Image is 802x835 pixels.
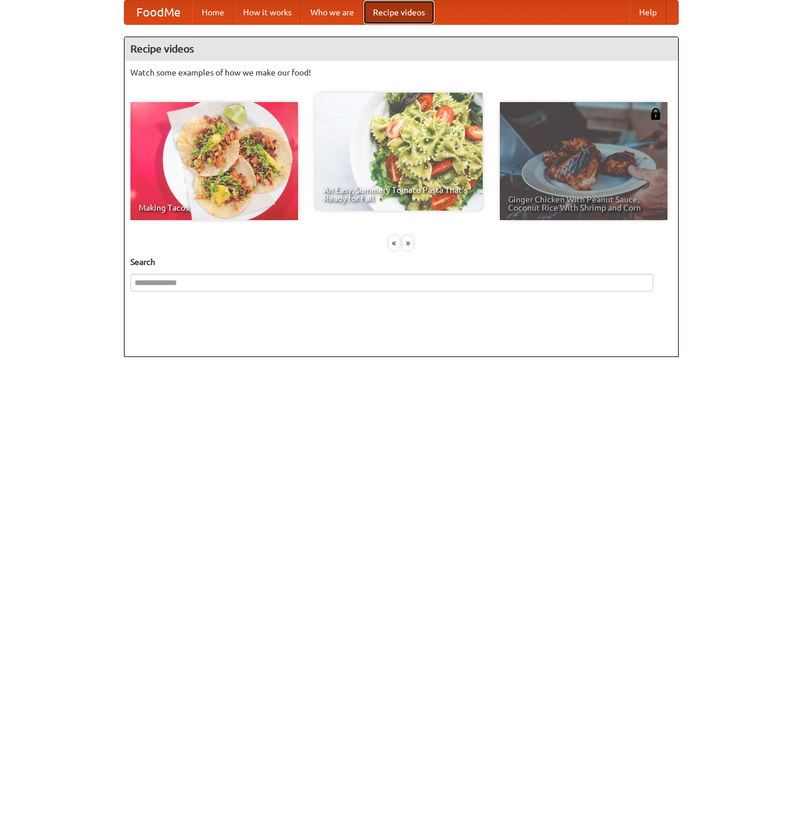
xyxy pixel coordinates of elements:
div: « [389,235,400,250]
a: Help [630,1,666,24]
a: Recipe videos [364,1,434,24]
h4: Recipe videos [125,37,678,61]
a: An Easy, Summery Tomato Pasta That's Ready for Fall [315,93,483,211]
div: » [402,235,413,250]
a: FoodMe [125,1,192,24]
p: Watch some examples of how we make our food! [130,67,672,78]
a: Who we are [301,1,364,24]
a: Making Tacos [130,102,298,220]
img: 483408.png [650,108,662,120]
a: How it works [234,1,301,24]
h5: Search [130,256,672,268]
a: Home [192,1,234,24]
span: Making Tacos [139,204,290,212]
span: An Easy, Summery Tomato Pasta That's Ready for Fall [323,186,474,202]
